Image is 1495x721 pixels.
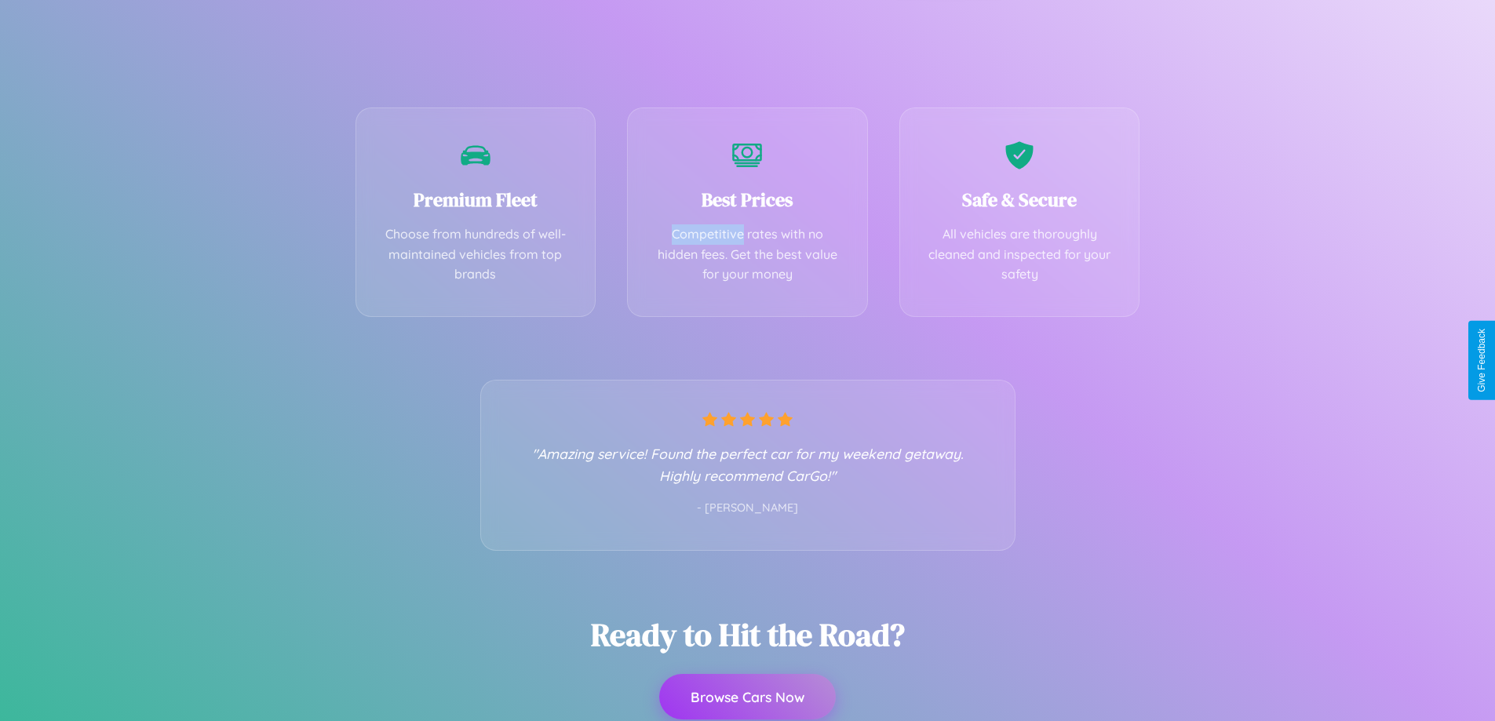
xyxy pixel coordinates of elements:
h2: Ready to Hit the Road? [591,614,905,656]
button: Browse Cars Now [659,674,836,719]
p: Competitive rates with no hidden fees. Get the best value for your money [651,224,844,285]
p: - [PERSON_NAME] [512,498,983,519]
div: Give Feedback [1476,329,1487,392]
p: Choose from hundreds of well-maintained vehicles from top brands [380,224,572,285]
p: "Amazing service! Found the perfect car for my weekend getaway. Highly recommend CarGo!" [512,442,983,486]
h3: Premium Fleet [380,187,572,213]
h3: Best Prices [651,187,844,213]
h3: Safe & Secure [924,187,1116,213]
p: All vehicles are thoroughly cleaned and inspected for your safety [924,224,1116,285]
